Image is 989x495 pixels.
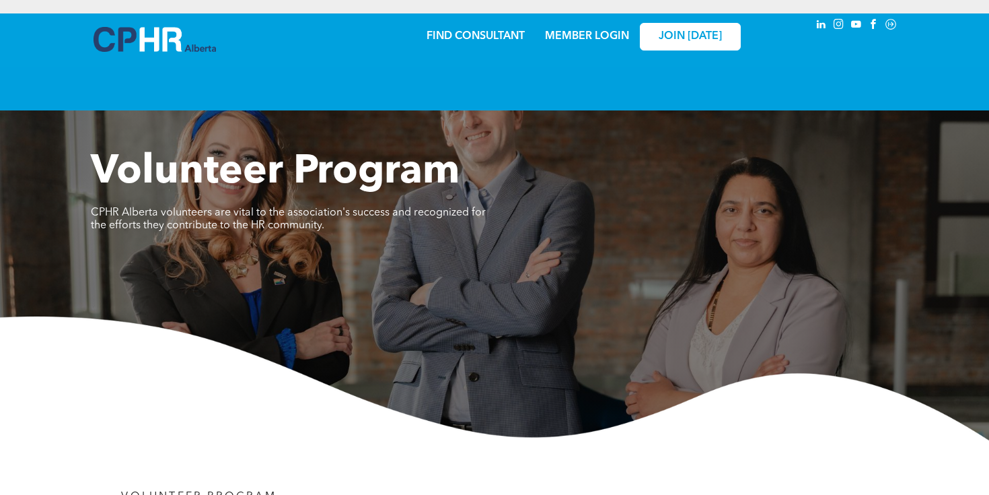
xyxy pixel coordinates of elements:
[91,207,486,231] span: CPHR Alberta volunteers are vital to the association's success and recognized for the efforts the...
[427,31,525,42] a: FIND CONSULTANT
[659,30,722,43] span: JOIN [DATE]
[883,17,898,35] a: Social network
[848,17,863,35] a: youtube
[866,17,881,35] a: facebook
[640,23,741,51] a: JOIN [DATE]
[94,27,216,52] img: A blue and white logo for cp alberta
[813,17,828,35] a: linkedin
[91,152,460,193] span: Volunteer Program
[545,31,629,42] a: MEMBER LOGIN
[831,17,846,35] a: instagram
